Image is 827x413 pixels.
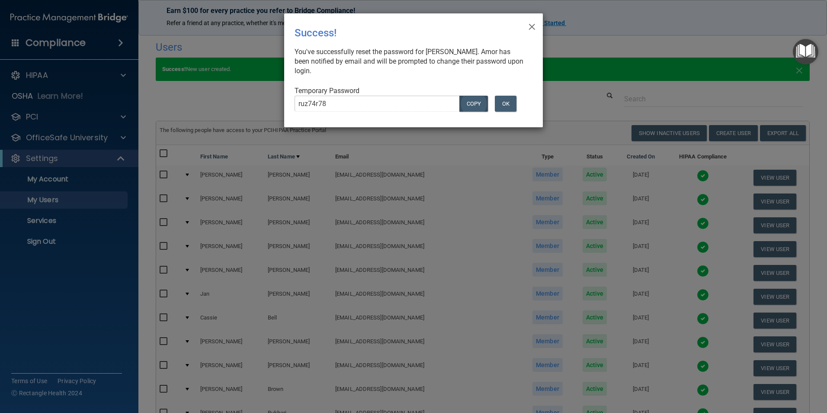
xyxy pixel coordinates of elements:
span: Temporary Password [295,87,359,95]
button: COPY [459,96,488,112]
button: Open Resource Center [793,39,818,65]
button: OK [495,96,516,112]
div: Success! [295,20,497,45]
span: × [528,17,536,34]
div: You've successfully reset the password for [PERSON_NAME]. Amor has been notified by email and wil... [295,47,526,76]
